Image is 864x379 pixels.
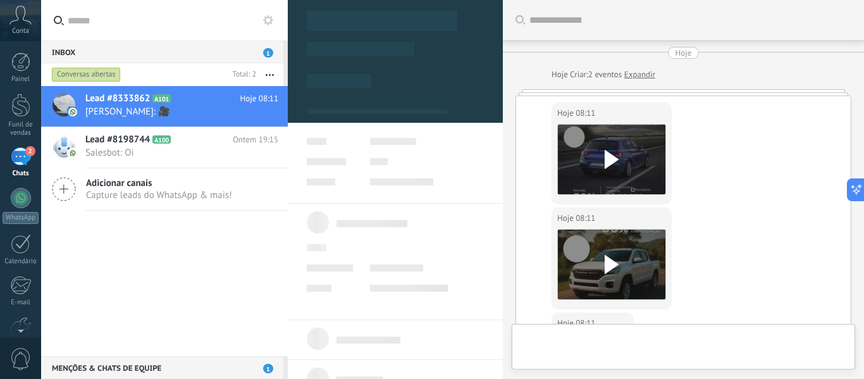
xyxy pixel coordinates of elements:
[41,356,283,379] div: Menções & Chats de equipe
[263,364,273,373] span: 1
[41,86,288,127] a: Lead #8333862 A101 Hoje 08:11 [PERSON_NAME]: 🎥
[3,212,39,224] div: WhatsApp
[86,189,232,201] span: Capture leads do WhatsApp & mais!
[552,68,655,81] div: Criar:
[588,68,622,81] span: 2 eventos
[85,134,150,146] span: Lead #8198744
[3,170,39,178] div: Chats
[557,107,598,120] div: Hoje 08:11
[3,121,39,137] div: Funil de vendas
[263,48,273,58] span: 1
[240,92,278,105] span: Hoje 08:11
[41,127,288,168] a: Lead #8198744 A100 Ontem 19:15 Salesbot: Oi
[152,94,171,103] span: A101
[152,135,171,144] span: A100
[12,27,29,35] span: Conta
[41,40,283,63] div: Inbox
[676,47,692,59] div: Hoje
[3,258,39,266] div: Calendário
[85,147,254,159] span: Salesbot: Oi
[3,75,39,84] div: Painel
[624,68,655,81] a: Expandir
[68,149,77,158] img: com.amocrm.amocrmwa.svg
[256,63,283,86] button: Mais
[68,108,77,116] img: com.amocrm.amocrmwa.svg
[25,146,35,156] span: 2
[85,92,150,105] span: Lead #8333862
[86,177,232,189] span: Adicionar canais
[557,212,598,225] div: Hoje 08:11
[3,299,39,307] div: E-mail
[557,317,598,330] div: Hoje 08:11
[552,68,570,81] div: Hoje
[233,134,278,146] span: Ontem 19:15
[228,68,256,81] div: Total: 2
[52,67,121,82] div: Conversas abertas
[85,106,254,118] span: [PERSON_NAME]: 🎥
